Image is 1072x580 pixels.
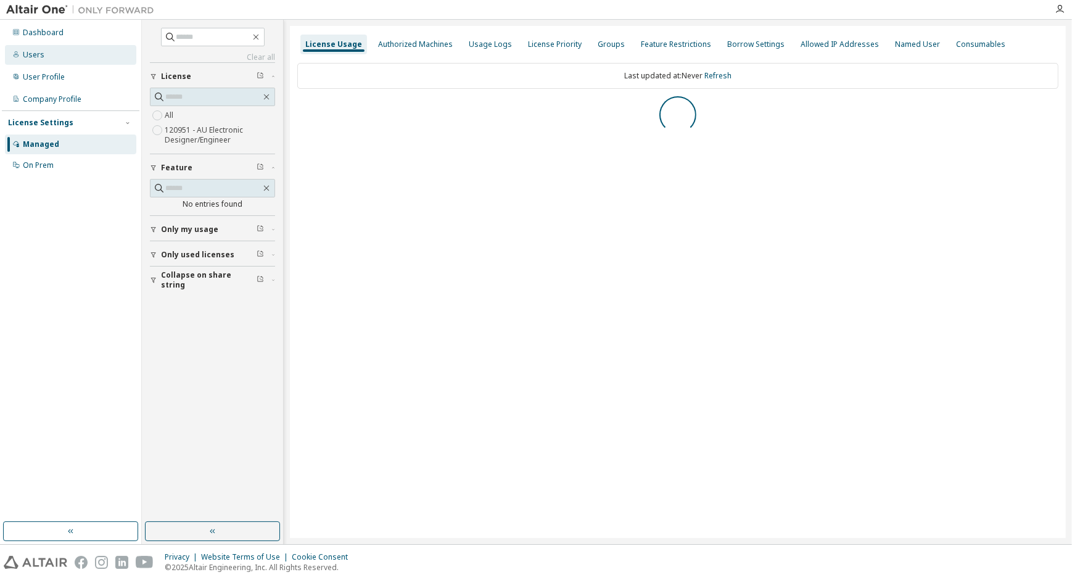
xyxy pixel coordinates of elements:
div: License Priority [528,39,582,49]
button: Only used licenses [150,241,275,268]
span: Clear filter [257,163,264,173]
div: Website Terms of Use [201,552,292,562]
span: Clear filter [257,250,264,260]
label: 120951 - AU Electronic Designer/Engineer [165,123,275,147]
a: Refresh [704,70,732,81]
span: Only used licenses [161,250,234,260]
span: Clear filter [257,275,264,285]
div: On Prem [23,160,54,170]
div: License Settings [8,118,73,128]
div: No entries found [150,199,275,209]
div: Consumables [956,39,1005,49]
button: License [150,63,275,90]
div: Feature Restrictions [641,39,711,49]
div: Privacy [165,552,201,562]
p: © 2025 Altair Engineering, Inc. All Rights Reserved. [165,562,355,573]
div: Authorized Machines [378,39,453,49]
button: Feature [150,154,275,181]
div: Cookie Consent [292,552,355,562]
img: facebook.svg [75,556,88,569]
img: instagram.svg [95,556,108,569]
span: Clear filter [257,72,264,81]
div: Named User [895,39,940,49]
div: Last updated at: Never [297,63,1058,89]
div: Dashboard [23,28,64,38]
span: Feature [161,163,192,173]
img: altair_logo.svg [4,556,67,569]
div: Allowed IP Addresses [801,39,879,49]
div: User Profile [23,72,65,82]
div: License Usage [305,39,362,49]
button: Only my usage [150,216,275,243]
img: Altair One [6,4,160,16]
a: Clear all [150,52,275,62]
button: Collapse on share string [150,267,275,294]
div: Company Profile [23,94,81,104]
div: Borrow Settings [727,39,785,49]
span: Only my usage [161,225,218,234]
span: Collapse on share string [161,270,257,290]
span: Clear filter [257,225,264,234]
img: linkedin.svg [115,556,128,569]
img: youtube.svg [136,556,154,569]
span: License [161,72,191,81]
div: Usage Logs [469,39,512,49]
label: All [165,108,176,123]
div: Groups [598,39,625,49]
div: Users [23,50,44,60]
div: Managed [23,139,59,149]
